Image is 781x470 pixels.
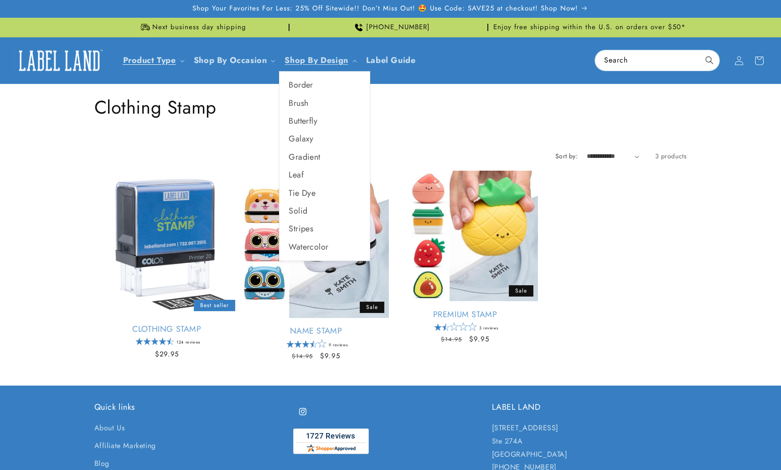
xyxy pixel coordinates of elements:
a: Solid [279,202,370,220]
div: Announcement [492,18,687,37]
a: Product Type [123,54,176,66]
span: 3 products [655,151,687,161]
a: Shop By Design [284,54,348,66]
h2: LABEL LAND [492,402,687,413]
a: Watercolor [279,238,370,256]
span: Shop By Occasion [194,55,267,66]
a: Border [279,76,370,94]
a: About Us [94,422,125,437]
a: Stripes [279,220,370,238]
a: Tie Dye [279,184,370,202]
button: Search [699,50,719,70]
iframe: Gorgias Floating Chat [590,427,772,461]
span: Enjoy free shipping within the U.S. on orders over $50* [493,23,686,32]
a: Clothing Stamp [94,324,240,334]
a: Label Guide [361,50,421,71]
img: Label Land [14,47,105,75]
div: Announcement [94,18,290,37]
a: Premium Stamp [393,309,538,320]
a: Name Stamp [243,326,389,336]
a: Leaf [279,166,370,184]
a: Gradient [279,148,370,166]
summary: Product Type [118,50,188,71]
h2: Quick links [94,402,290,413]
summary: Shop By Design [279,50,360,71]
a: Label Land [10,43,109,78]
span: Next business day shipping [152,23,246,32]
span: Label Guide [366,55,416,66]
div: Announcement [293,18,488,37]
summary: Shop By Occasion [188,50,279,71]
h1: Clothing Stamp [94,95,687,119]
span: [PHONE_NUMBER] [366,23,430,32]
a: Galaxy [279,130,370,148]
a: Butterfly [279,112,370,130]
img: Customer Reviews [293,428,369,454]
a: Brush [279,94,370,112]
label: Sort by: [555,151,578,161]
span: Shop Your Favorites For Less: 25% Off Sitewide!! Don’t Miss Out! 🤩 Use Code: SAVE25 at checkout! ... [192,4,578,13]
